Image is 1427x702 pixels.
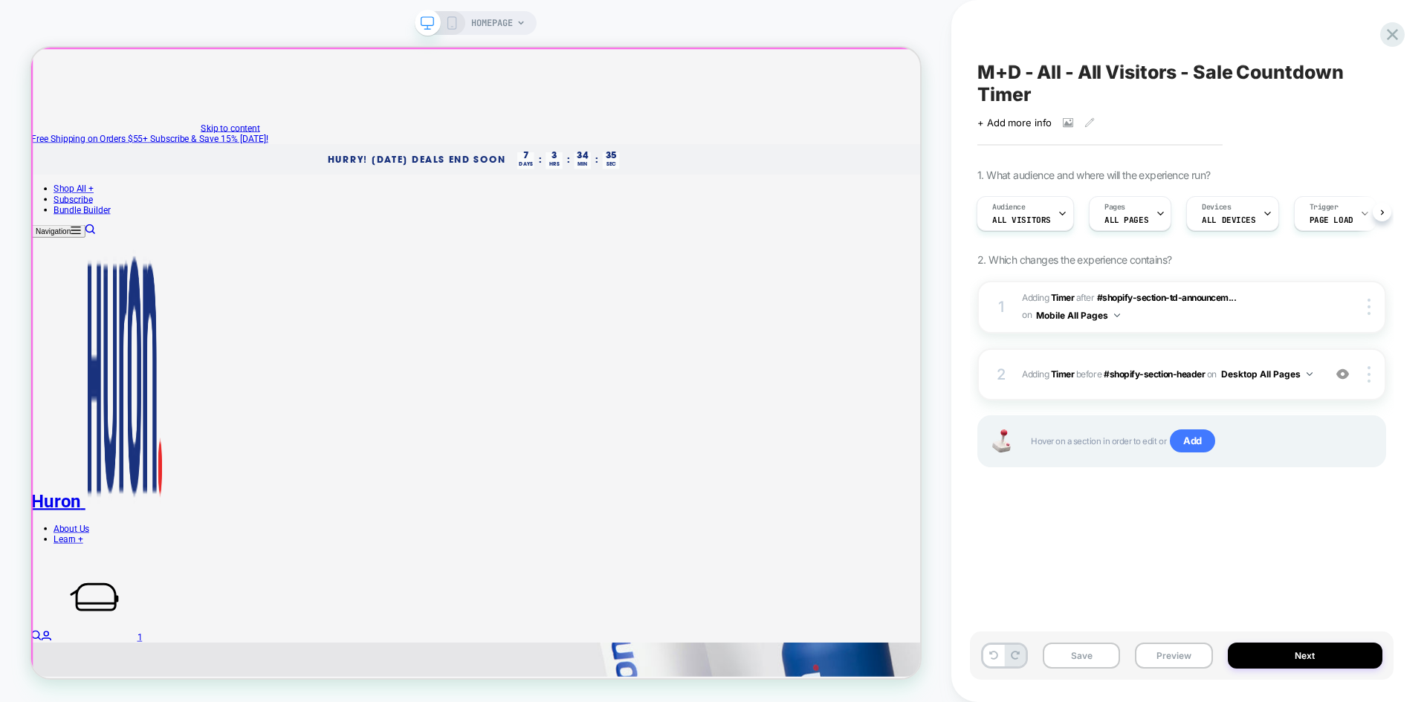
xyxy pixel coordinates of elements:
span: #shopify-section-header [1104,368,1205,380]
img: crossed eye [1336,368,1349,380]
span: ALL PAGES [1104,215,1148,225]
span: Add [1170,429,1215,453]
span: M+D - All - All Visitors - Sale Countdown Timer [977,61,1386,105]
span: on [1207,366,1217,383]
span: Page Load [1310,215,1353,225]
div: 1 [994,293,1009,320]
button: Save [1043,643,1120,669]
span: ALL DEVICES [1202,215,1255,225]
img: down arrow [1307,372,1313,376]
span: BEFORE [1076,368,1101,380]
div: 2 [994,361,1009,388]
button: Next [1228,643,1383,669]
img: close [1368,366,1371,383]
span: 1. What audience and where will the experience run? [977,169,1210,181]
span: HOMEPAGE [471,11,513,35]
span: on [1022,307,1032,323]
img: close [1368,299,1371,315]
span: All Visitors [992,215,1051,225]
span: Devices [1202,202,1231,212]
span: Audience [992,202,1026,212]
b: Timer [1051,368,1075,380]
button: Desktop All Pages [1221,365,1313,383]
b: Timer [1051,292,1075,303]
button: Mobile All Pages [1036,306,1120,325]
span: Trigger [1310,202,1339,212]
span: AFTER [1076,292,1095,303]
span: Adding [1022,368,1074,380]
span: #shopify-section-td-announcem... [1097,292,1237,303]
span: + Add more info [977,117,1052,129]
span: Adding [1022,292,1074,303]
span: Pages [1104,202,1125,212]
img: Joystick [986,429,1016,452]
span: Hover on a section in order to edit or [1031,429,1370,453]
span: 2. Which changes the experience contains? [977,253,1171,266]
button: Preview [1135,643,1212,669]
img: down arrow [1114,313,1120,317]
